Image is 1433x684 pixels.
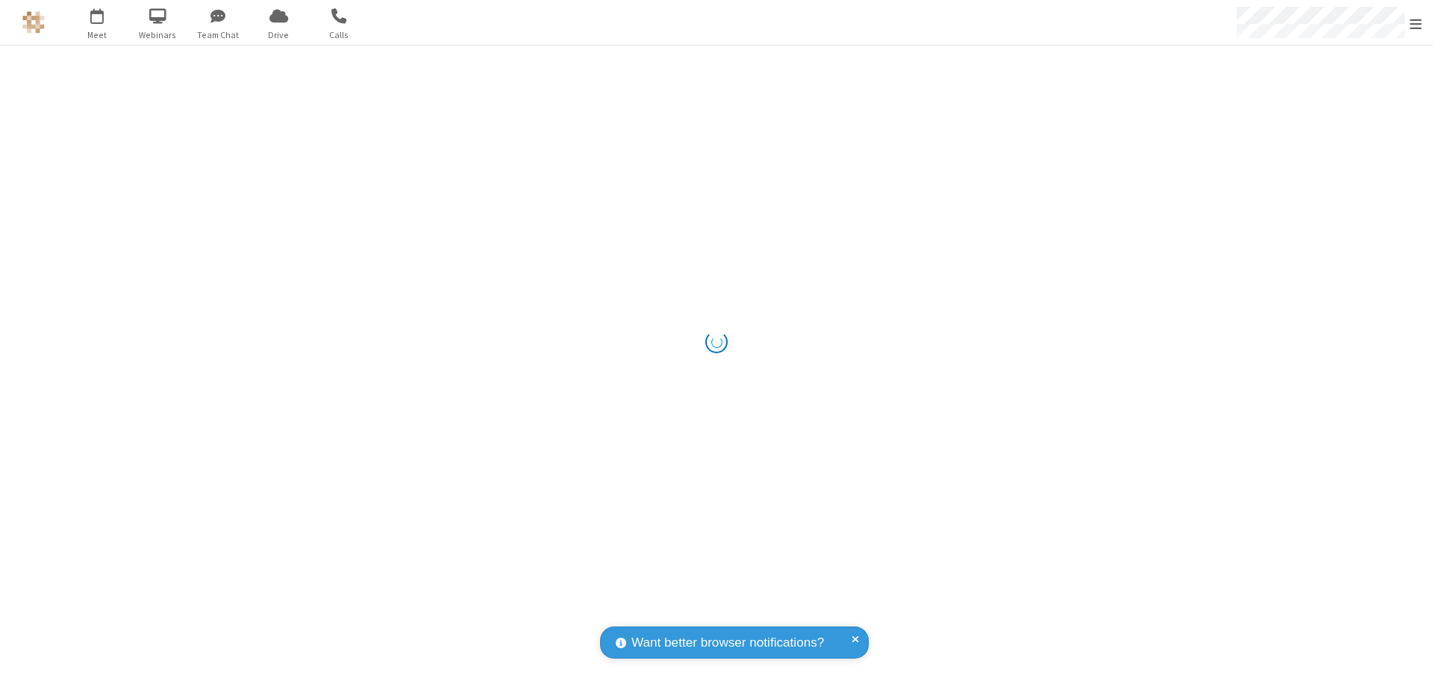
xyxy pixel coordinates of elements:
[130,28,186,42] span: Webinars
[22,11,45,34] img: QA Selenium DO NOT DELETE OR CHANGE
[190,28,246,42] span: Team Chat
[631,633,824,653] span: Want better browser notifications?
[69,28,125,42] span: Meet
[251,28,307,42] span: Drive
[311,28,367,42] span: Calls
